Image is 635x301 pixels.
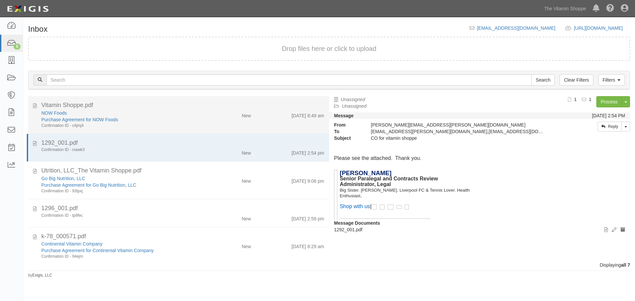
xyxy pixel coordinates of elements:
div: Purchase Agreement for Continental Vitamin Company [41,247,202,254]
div: New [242,110,251,119]
img: signature_309118360 [334,170,337,232]
div: New [242,147,251,156]
div: Utrition, LLC_The Vitamin Shoppe.pdf [41,167,324,175]
p: Please see the attached. Thank you. [334,155,625,162]
div: Vitamin Shoppe.pdf [41,101,324,110]
img: signature_3468617466 [404,205,409,209]
span: | [370,204,371,209]
div: Confirmation ID - 93tpxj [41,188,202,194]
input: Search [531,74,555,86]
b: all 7 [621,262,630,268]
a: Unassigned [341,97,365,102]
a: [URL][DOMAIN_NAME] [574,25,630,31]
strong: Message Documents [334,220,380,226]
p: 1292_001.pdf [334,226,625,233]
strong: To [329,128,366,135]
div: NOW Foods [41,110,202,116]
a: Reply [598,122,622,132]
div: [DATE] 2:59 pm [291,213,324,222]
div: Confirmation ID - 94ejrn [41,254,202,259]
div: Confirmation ID - rxawk3 [41,147,202,153]
a: NOW Foods [41,110,67,116]
i: View [604,228,608,232]
div: The information contained in this electronic message is intended for the use of the individual or... [329,141,630,220]
div: Confirmation ID - tp9fec [41,213,202,218]
i: Help Center - Complianz [606,5,614,13]
strong: From [329,122,366,128]
a: Shop with us [340,204,370,209]
b: 1 [574,97,577,102]
a: The Vitamin Shoppe [541,2,589,15]
div: [DATE] 8:49 am [291,110,324,119]
img: signature_2173555437 [371,204,377,209]
i: Archive document [620,228,625,232]
span: [PERSON_NAME] [340,169,392,176]
span: Senior Paralegal and Contracts Review Administrator, Legal [340,176,438,187]
div: [DATE] 9:08 pm [291,175,324,184]
div: CO for vitamin shoppe [366,135,550,141]
img: signature_874589266 [340,218,429,232]
div: New [242,241,251,250]
a: Purchase Agreement for Continental Vitamin Company [41,248,154,253]
span: Big Sister. [PERSON_NAME]. Liverpool FC & Tennis Lover. Health Enthusiast [340,188,470,198]
a: Filters [598,74,625,86]
img: signature_2320951714 [340,214,455,215]
small: by [28,273,52,278]
a: Clear Filters [560,74,593,86]
strong: Subject [329,135,366,141]
i: Edit document [612,228,616,232]
a: [EMAIL_ADDRESS][DOMAIN_NAME] [477,25,555,31]
a: Purchase Agreement for NOW Foods [41,117,118,122]
div: 1296_001.pdf [41,204,324,213]
div: 5 [14,44,21,50]
h1: Inbox [28,25,48,33]
a: Unassigned [342,103,366,109]
div: Go Big Nutrition, LLC [41,175,202,182]
div: Displaying [23,262,635,268]
a: Exigis, LLC [32,273,52,278]
div: k-78_000571.pdf [41,232,324,241]
div: [PERSON_NAME][EMAIL_ADDRESS][PERSON_NAME][DOMAIN_NAME] [366,122,550,128]
a: signature_1451108748 [380,204,385,209]
img: logo-5460c22ac91f19d4615b14bd174203de0afe785f0fc80cf4dbbc73dc1793850b.png [5,3,51,15]
a: signature_2173555437 [371,204,377,209]
img: signature_1087300324 [388,205,394,209]
a: Go Big Nutrition, LLC [41,176,85,181]
input: Search [46,74,532,86]
a: signature_1087300324 [388,204,394,209]
div: 1292_001.pdf [41,139,324,147]
div: [DATE] 2:54 pm [291,147,324,156]
div: [DATE] 8:29 am [291,241,324,250]
a: Purchase Agreement for Go Big Nutrition, LLC [41,182,136,188]
div: Purchase Agreement for NOW Foods [41,116,202,123]
div: New [242,213,251,222]
div: Purchase Agreement for Go Big Nutrition, LLC [41,182,202,188]
div: [DATE] 2:54 PM [592,112,625,119]
a: signature_3468617466 [404,204,409,209]
div: New [242,175,251,184]
span: . [360,193,361,198]
button: Drop files here or click to upload [282,44,376,54]
strong: Message [334,113,354,118]
b: 1 [589,97,592,102]
a: signature_3061893939 [397,204,402,209]
img: signature_1451108748 [380,205,385,209]
div: Confirmation ID - c4jmj4 [41,123,202,129]
div: laurel.porter@exigis.com,inbox@vitaminshoppe.complianz.com [366,128,550,135]
a: Process [596,96,622,107]
img: signature_3061893939 [397,205,402,209]
a: Continental Vitamin Company [41,241,103,246]
div: Continental Vitamin Company [41,241,202,247]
